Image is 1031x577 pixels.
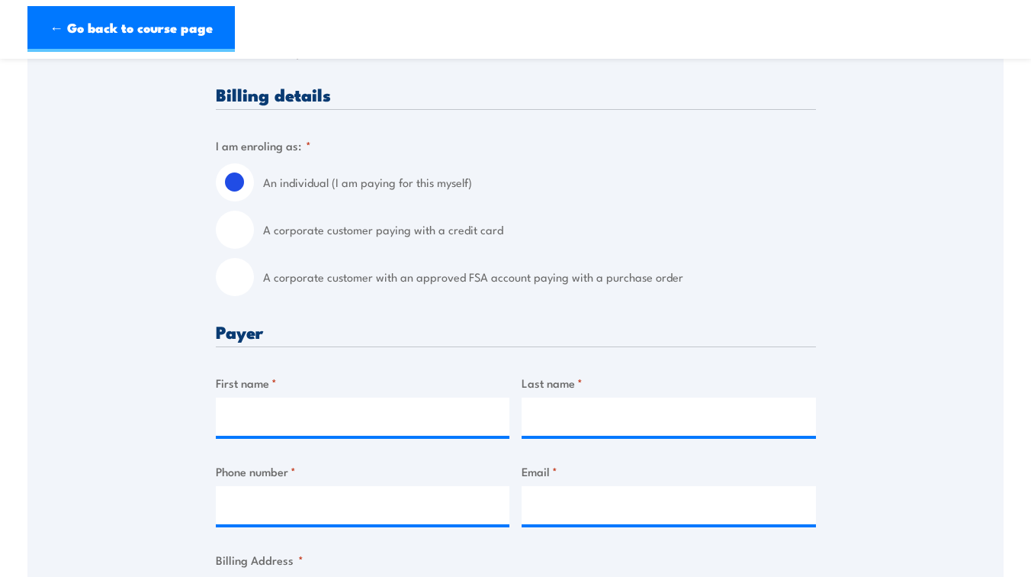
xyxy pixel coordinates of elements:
label: Email [522,463,816,480]
h3: Payer [216,323,816,340]
a: ← Go back to course page [27,6,235,52]
h3: Billing details [216,85,816,103]
label: An individual (I am paying for this myself) [263,163,816,201]
label: Phone number [216,463,510,480]
label: A corporate customer with an approved FSA account paying with a purchase order [263,258,816,296]
label: Last name [522,374,816,392]
label: A corporate customer paying with a credit card [263,211,816,249]
legend: I am enroling as: [216,137,311,154]
legend: Billing Address [216,551,304,569]
label: First name [216,374,510,392]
